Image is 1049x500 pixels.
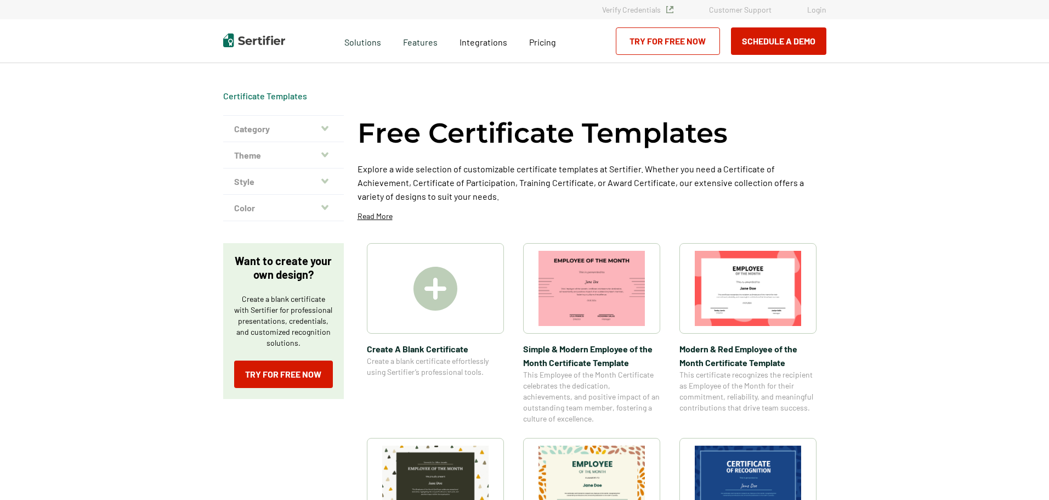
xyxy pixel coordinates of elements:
[679,369,816,413] span: This certificate recognizes the recipient as Employee of the Month for their commitment, reliabil...
[413,267,457,311] img: Create A Blank Certificate
[367,356,504,378] span: Create a blank certificate effortlessly using Sertifier’s professional tools.
[616,27,720,55] a: Try for Free Now
[679,342,816,369] span: Modern & Red Employee of the Month Certificate Template
[529,34,556,48] a: Pricing
[460,37,507,47] span: Integrations
[223,142,344,168] button: Theme
[666,6,673,13] img: Verified
[358,162,826,203] p: Explore a wide selection of customizable certificate templates at Sertifier. Whether you need a C...
[807,5,826,14] a: Login
[223,33,285,47] img: Sertifier | Digital Credentialing Platform
[234,294,333,349] p: Create a blank certificate with Sertifier for professional presentations, credentials, and custom...
[358,115,728,151] h1: Free Certificate Templates
[234,361,333,388] a: Try for Free Now
[234,254,333,282] p: Want to create your own design?
[602,5,673,14] a: Verify Credentials
[223,195,344,221] button: Color
[523,342,660,369] span: Simple & Modern Employee of the Month Certificate Template
[344,34,381,48] span: Solutions
[709,5,772,14] a: Customer Support
[538,251,645,326] img: Simple & Modern Employee of the Month Certificate Template
[523,369,660,424] span: This Employee of the Month Certificate celebrates the dedication, achievements, and positive impa...
[523,243,660,424] a: Simple & Modern Employee of the Month Certificate TemplateSimple & Modern Employee of the Month C...
[460,34,507,48] a: Integrations
[679,243,816,424] a: Modern & Red Employee of the Month Certificate TemplateModern & Red Employee of the Month Certifi...
[529,37,556,47] span: Pricing
[358,211,393,222] p: Read More
[223,91,307,102] div: Breadcrumb
[695,251,801,326] img: Modern & Red Employee of the Month Certificate Template
[367,342,504,356] span: Create A Blank Certificate
[223,116,344,142] button: Category
[223,168,344,195] button: Style
[403,34,438,48] span: Features
[223,91,307,101] a: Certificate Templates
